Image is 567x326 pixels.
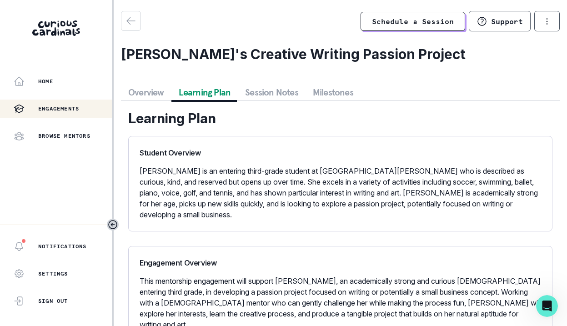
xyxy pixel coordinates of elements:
[38,243,87,250] p: Notifications
[15,85,142,120] div: Take a look around! If you have any questions or are experiencing issues with the platform, just ...
[43,256,50,264] button: Upload attachment
[15,58,142,67] div: Hey there👋
[155,253,171,267] button: Send a message…
[15,71,142,80] div: Welcome to Curious Cardinals 🙌
[160,4,176,20] div: Close
[6,4,23,21] button: go back
[8,237,174,253] textarea: Message…
[29,256,36,264] button: Gif picker
[44,11,84,20] p: Active [DATE]
[361,12,465,31] a: Schedule a Session
[121,84,171,100] button: Overview
[140,147,541,158] p: Student Overview
[15,141,61,146] div: Curious • [DATE]
[14,256,21,264] button: Emoji picker
[15,125,142,134] div: Curious
[44,5,71,11] h1: Curious
[469,11,531,31] button: Support
[534,11,560,31] button: options
[238,84,306,100] button: Session Notes
[142,4,160,21] button: Home
[38,78,53,85] p: Home
[38,132,90,140] p: Browse Mentors
[32,20,80,36] img: Curious Cardinals Logo
[140,257,541,268] p: Engagement Overview
[306,84,361,100] button: Milestones
[121,46,560,62] h2: [PERSON_NAME]'s Creative Writing Passion Project
[38,270,68,277] p: Settings
[491,17,523,26] p: Support
[26,5,40,20] img: Profile image for Curious
[171,84,238,100] button: Learning Plan
[107,219,119,231] button: Toggle sidebar
[128,108,552,129] div: Learning Plan
[7,52,149,139] div: Hey there👋Welcome to Curious Cardinals 🙌Take a look around! If you have any questions or are expe...
[536,295,558,317] iframe: Intercom live chat
[38,297,68,305] p: Sign Out
[7,52,175,159] div: Curious says…
[38,105,79,112] p: Engagements
[140,166,541,220] p: [PERSON_NAME] is an entering third-grade student at [GEOGRAPHIC_DATA][PERSON_NAME] who is describ...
